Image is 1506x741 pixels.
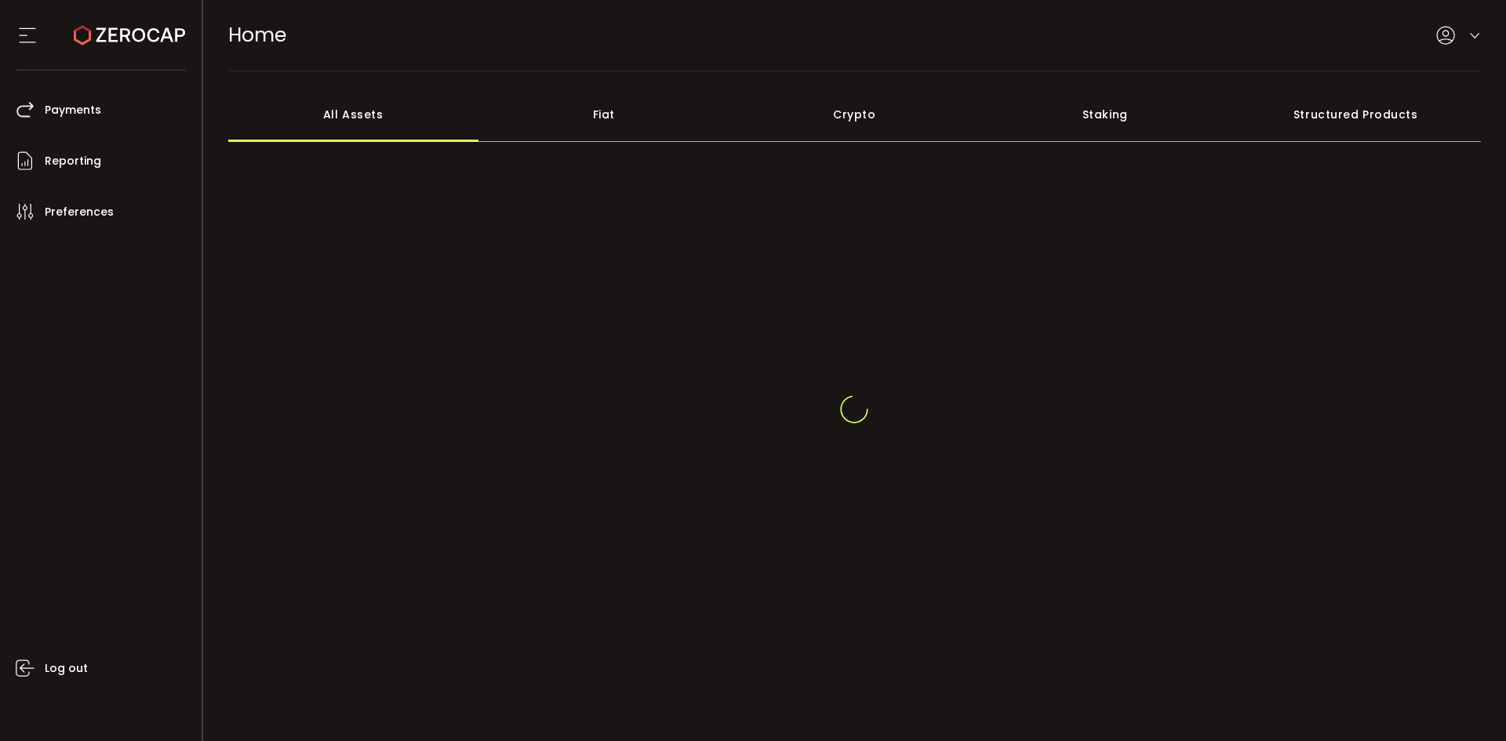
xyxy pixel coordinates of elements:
span: Reporting [45,150,101,173]
div: Fiat [478,87,729,142]
div: Staking [980,87,1231,142]
div: All Assets [228,87,479,142]
div: Crypto [729,87,980,142]
div: Structured Products [1231,87,1482,142]
span: Payments [45,99,101,122]
span: Home [228,21,286,49]
span: Preferences [45,201,114,223]
span: Log out [45,657,88,680]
